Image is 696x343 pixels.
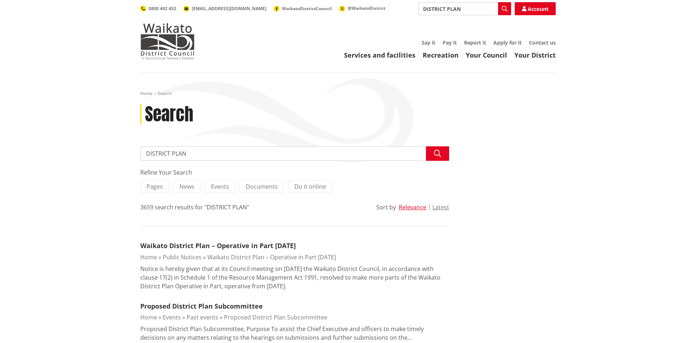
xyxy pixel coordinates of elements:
a: Waikato District Plan – Operative in Part [DATE] [140,241,296,250]
span: [EMAIL_ADDRESS][DOMAIN_NAME] [192,5,266,12]
a: Home [140,313,157,321]
a: Report it [464,39,486,46]
a: Pay it [443,39,457,46]
a: Say it [422,39,435,46]
span: Documents [246,183,278,191]
button: Relevance [399,204,426,210]
div: Sort by [376,203,396,212]
a: Home [140,253,157,261]
span: Events [211,183,229,191]
a: Your Council [466,51,507,59]
a: Proposed District Plan Subcommittee [224,313,327,321]
a: Recreation [423,51,459,59]
a: Account [515,2,556,15]
a: Apply for it [493,39,522,46]
p: Proposed District Plan Subcommittee, Purpose To assist the Chief Executive and officers to make t... [140,325,449,342]
nav: breadcrumb [140,91,556,97]
a: @WaikatoDistrict [339,5,385,11]
a: Events [163,313,181,321]
span: News [179,183,194,191]
span: Pages [146,183,163,191]
a: Public Notices [163,253,202,261]
a: Services and facilities [344,51,415,59]
input: Search input [140,146,449,161]
div: Refine Your Search [140,168,449,177]
a: Your District [514,51,556,59]
span: Do it online [294,183,326,191]
a: 0800 492 452 [140,5,176,12]
span: WaikatoDistrictCouncil [282,5,332,12]
a: Proposed District Plan Subcommittee [140,302,263,310]
a: Past events [187,313,218,321]
a: Contact us [529,39,556,46]
a: Home [140,90,153,96]
input: Search input [418,2,511,15]
span: Search [158,90,172,96]
span: 0800 492 452 [149,5,176,12]
a: Waikato District Plan – Operative in Part [DATE] [207,253,336,261]
span: @WaikatoDistrict [348,5,385,11]
button: Latest [432,204,449,210]
a: WaikatoDistrictCouncil [274,5,332,12]
a: [EMAIL_ADDRESS][DOMAIN_NAME] [183,5,266,12]
p: Notice is hereby given that at its Council meeting on [DATE] the Waikato District Council, in acc... [140,264,449,290]
div: 3659 search results for "DISTRICT PLAN" [140,203,249,212]
img: Waikato District Council - Te Kaunihera aa Takiwaa o Waikato [140,23,195,59]
h1: Search [145,104,193,125]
